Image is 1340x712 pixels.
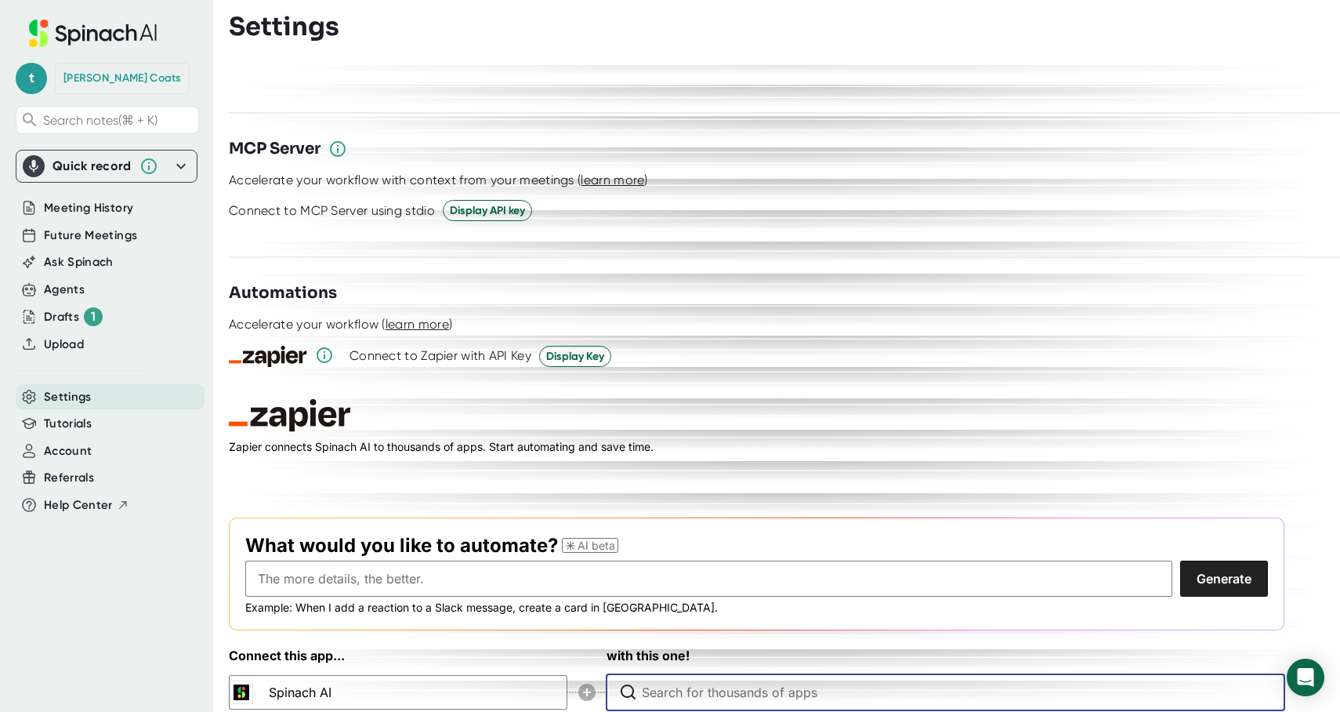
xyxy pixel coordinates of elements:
[53,158,132,174] div: Quick record
[44,199,133,217] button: Meeting History
[44,336,84,354] button: Upload
[44,281,85,299] button: Agents
[581,173,644,187] span: learn more
[44,253,114,271] button: Ask Spinach
[229,12,339,42] h3: Settings
[229,317,452,332] div: Accelerate your workflow ( )
[1287,659,1324,696] div: Open Intercom Messenger
[84,307,103,326] div: 1
[349,348,531,364] div: Connect to Zapier with API Key
[44,469,94,487] button: Referrals
[546,348,604,365] span: Display Key
[44,227,137,245] button: Future Meetings
[450,202,525,219] span: Display API key
[44,496,113,514] span: Help Center
[23,151,190,182] div: Quick record
[44,307,103,326] button: Drafts 1
[44,442,92,460] button: Account
[229,282,337,305] h3: Automations
[229,203,435,219] div: Connect to MCP Server using stdio
[44,307,103,326] div: Drafts
[63,71,181,85] div: Teresa Coats
[229,173,648,188] div: Accelerate your workflow with context from your meetings ( )
[44,388,92,406] button: Settings
[443,200,532,221] button: Display API key
[43,113,158,128] span: Search notes (⌘ + K)
[386,317,449,332] span: learn more
[44,415,92,433] button: Tutorials
[229,137,321,161] h3: MCP Server
[44,496,129,514] button: Help Center
[16,63,47,94] span: t
[539,346,611,367] button: Display Key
